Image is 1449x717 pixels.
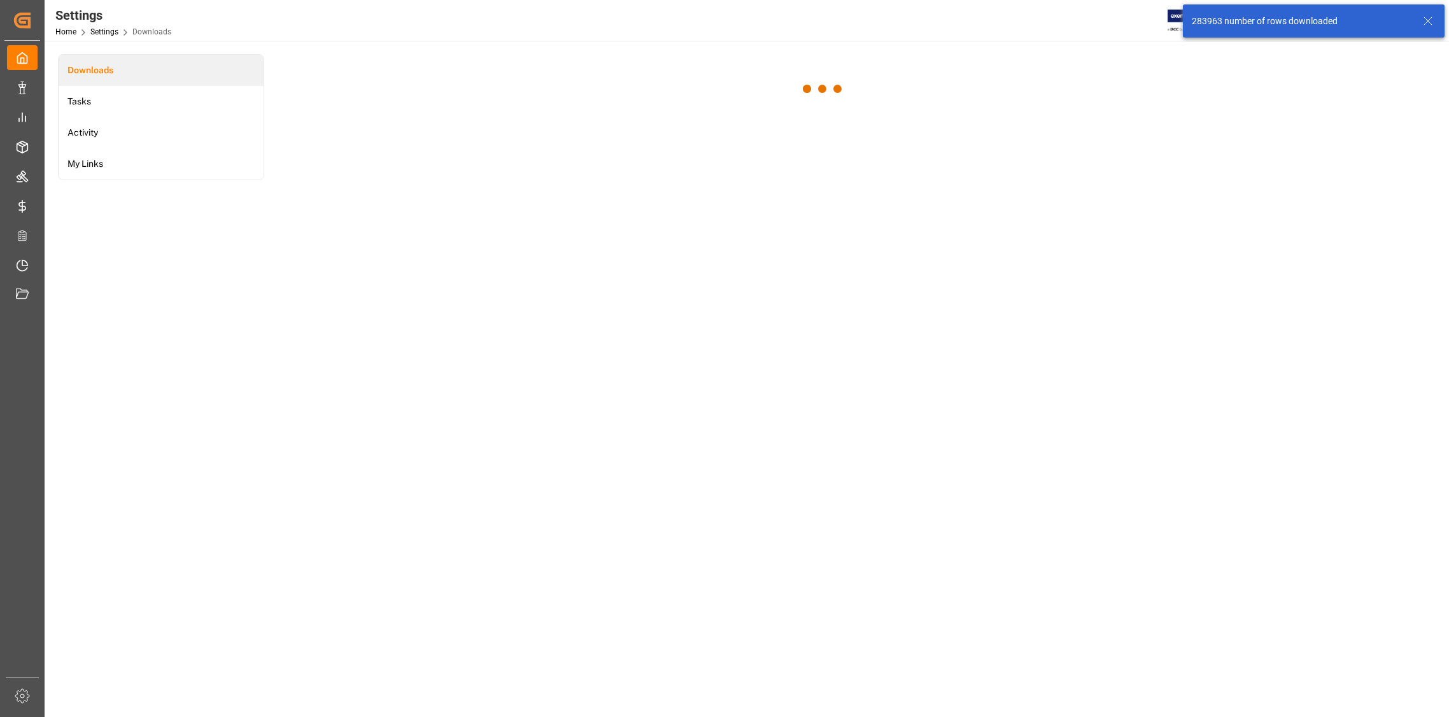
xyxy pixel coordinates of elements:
div: 283963 number of rows downloaded [1192,15,1411,28]
a: My Links [59,148,264,180]
a: Downloads [59,55,264,86]
div: Settings [55,6,171,25]
a: Settings [90,27,118,36]
a: Activity [59,117,264,148]
a: Tasks [59,86,264,117]
a: Home [55,27,76,36]
img: Exertis%20JAM%20-%20Email%20Logo.jpg_1722504956.jpg [1168,10,1212,32]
